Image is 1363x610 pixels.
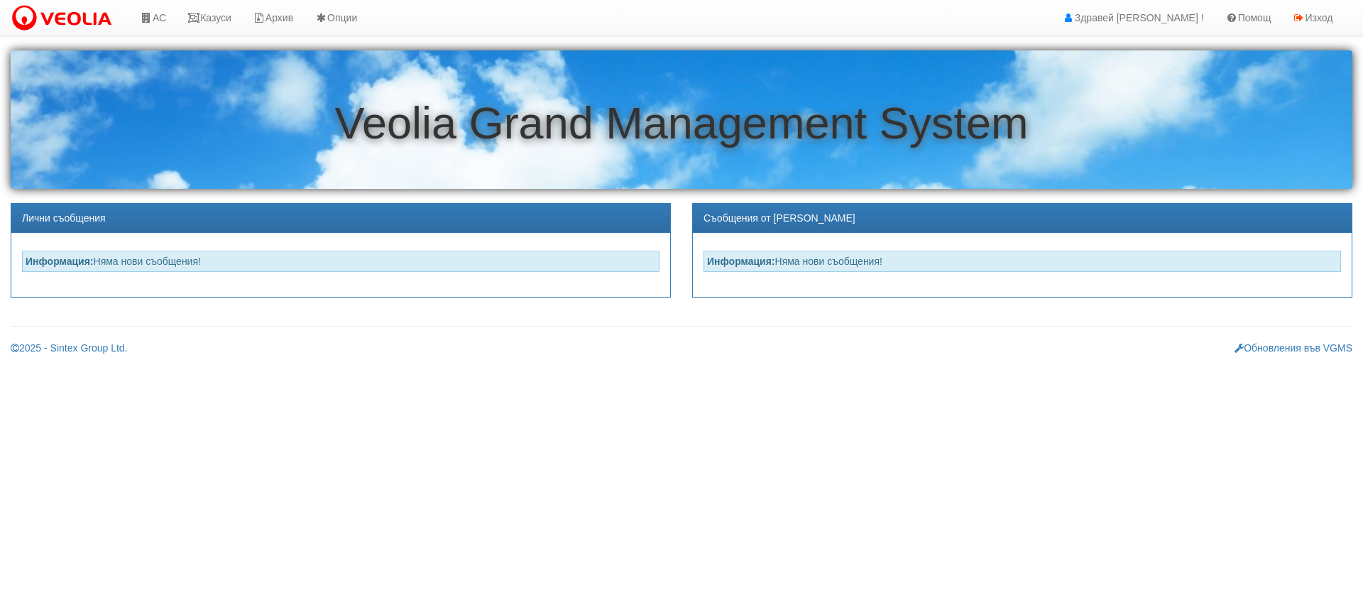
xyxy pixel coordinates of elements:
div: Лични съобщения [11,204,670,233]
a: 2025 - Sintex Group Ltd. [11,342,128,354]
div: Няма нови съобщения! [22,251,659,272]
strong: Информация: [707,256,775,267]
a: Обновления във VGMS [1235,342,1352,354]
div: Съобщения от [PERSON_NAME] [693,204,1352,233]
strong: Информация: [26,256,94,267]
img: VeoliaLogo.png [11,4,119,33]
div: Няма нови съобщения! [704,251,1341,272]
h1: Veolia Grand Management System [11,99,1352,148]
